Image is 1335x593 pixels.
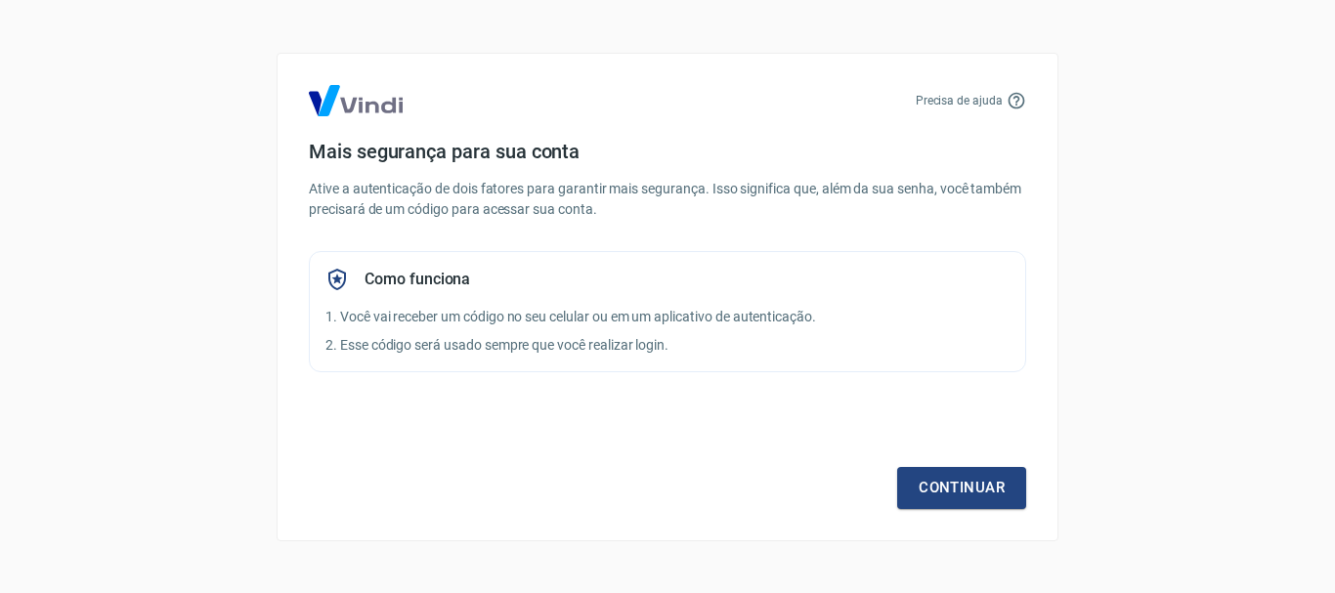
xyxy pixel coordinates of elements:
h5: Como funciona [365,270,470,289]
p: Ative a autenticação de dois fatores para garantir mais segurança. Isso significa que, além da su... [309,179,1026,220]
p: 1. Você vai receber um código no seu celular ou em um aplicativo de autenticação. [325,307,1010,327]
h4: Mais segurança para sua conta [309,140,1026,163]
a: Continuar [897,467,1026,508]
p: Precisa de ajuda [916,92,1003,109]
p: 2. Esse código será usado sempre que você realizar login. [325,335,1010,356]
img: Logo Vind [309,85,403,116]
